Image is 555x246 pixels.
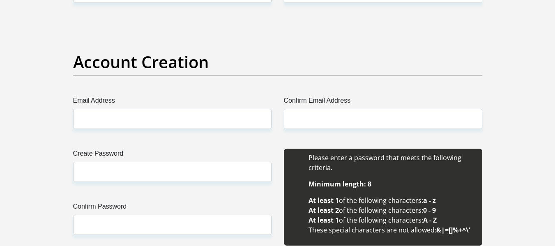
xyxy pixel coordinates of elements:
label: Email Address [73,96,272,109]
input: Create Password [73,162,272,182]
li: of the following characters: [309,215,474,225]
b: &|=[]%+^\' [436,225,470,235]
li: of the following characters: [309,205,474,215]
input: Confirm Password [73,215,272,235]
b: 0 - 9 [423,206,436,215]
li: These special characters are not allowed: [309,225,474,235]
b: At least 1 [309,216,339,225]
input: Confirm Email Address [284,109,482,129]
h2: Account Creation [73,52,482,72]
b: a - z [423,196,436,205]
li: of the following characters: [309,195,474,205]
input: Email Address [73,109,272,129]
label: Confirm Email Address [284,96,482,109]
li: Please enter a password that meets the following criteria. [309,153,474,172]
label: Create Password [73,149,272,162]
b: At least 1 [309,196,339,205]
b: Minimum length: 8 [309,179,371,189]
b: At least 2 [309,206,339,215]
b: A - Z [423,216,437,225]
label: Confirm Password [73,202,272,215]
